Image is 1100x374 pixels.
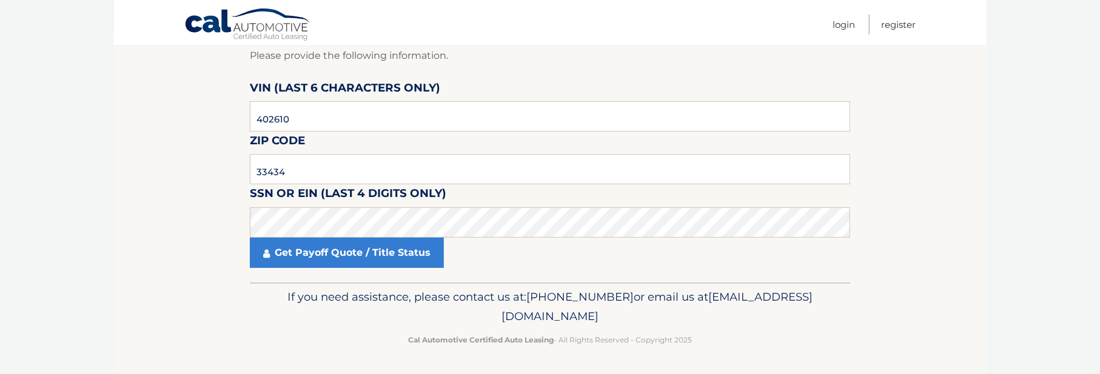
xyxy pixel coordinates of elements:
a: Login [833,15,855,35]
span: [PHONE_NUMBER] [526,290,634,304]
p: Please provide the following information. [250,47,850,64]
p: If you need assistance, please contact us at: or email us at [258,287,842,326]
label: Zip Code [250,132,305,154]
p: - All Rights Reserved - Copyright 2025 [258,333,842,346]
label: SSN or EIN (last 4 digits only) [250,184,446,207]
label: VIN (last 6 characters only) [250,79,440,101]
a: Cal Automotive [184,8,312,43]
a: Register [881,15,916,35]
a: Get Payoff Quote / Title Status [250,238,444,268]
strong: Cal Automotive Certified Auto Leasing [408,335,554,344]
